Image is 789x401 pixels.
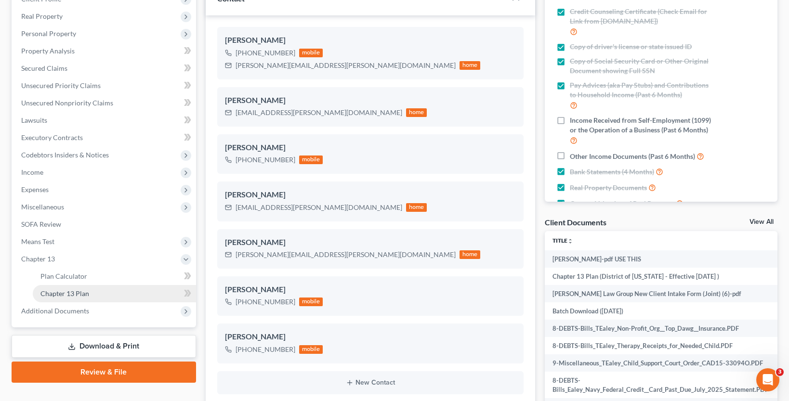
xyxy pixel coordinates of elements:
a: Review & File [12,362,196,383]
iframe: Intercom live chat [756,368,779,391]
span: Income Received from Self-Employment (1099) or the Operation of a Business (Past 6 Months) [570,116,711,135]
div: [EMAIL_ADDRESS][PERSON_NAME][DOMAIN_NAME] [236,108,402,117]
div: [PERSON_NAME] [225,331,516,343]
span: Real Property Documents [570,183,647,193]
a: Unsecured Nonpriority Claims [13,94,196,112]
span: Pay Advices (aka Pay Stubs) and Contributions to Household Income (Past 6 Months) [570,80,711,100]
a: Titleunfold_more [552,237,573,244]
span: Expenses [21,185,49,194]
a: Chapter 13 Plan [33,285,196,302]
span: Lawsuits [21,116,47,124]
div: [EMAIL_ADDRESS][PERSON_NAME][DOMAIN_NAME] [236,203,402,212]
span: SOFA Review [21,220,61,228]
span: Current Valuation of Real Property [570,199,674,208]
span: Secured Claims [21,64,67,72]
a: Unsecured Priority Claims [13,77,196,94]
div: Client Documents [545,217,606,227]
div: [PERSON_NAME] [225,35,516,46]
div: [PHONE_NUMBER] [236,345,295,354]
div: mobile [299,155,323,164]
span: Unsecured Priority Claims [21,81,101,90]
span: 3 [776,368,784,376]
a: Download & Print [12,335,196,358]
a: SOFA Review [13,216,196,233]
i: unfold_more [567,238,573,244]
div: mobile [299,345,323,354]
span: Copy of driver's license or state issued ID [570,42,692,52]
span: Additional Documents [21,307,89,315]
span: Real Property [21,12,63,20]
div: [PERSON_NAME] [225,237,516,248]
div: home [460,250,481,259]
span: Bank Statements (4 Months) [570,167,654,177]
span: Codebtors Insiders & Notices [21,151,109,159]
a: Plan Calculator [33,268,196,285]
span: Chapter 13 [21,255,55,263]
div: [PERSON_NAME][EMAIL_ADDRESS][PERSON_NAME][DOMAIN_NAME] [236,250,456,259]
a: Executory Contracts [13,129,196,146]
span: Chapter 13 Plan [40,289,89,298]
div: [PERSON_NAME] [225,189,516,201]
span: Miscellaneous [21,203,64,211]
div: home [460,61,481,70]
div: mobile [299,49,323,57]
div: [PERSON_NAME] [225,284,516,296]
div: [PHONE_NUMBER] [236,155,295,165]
div: home [406,108,427,117]
div: [PHONE_NUMBER] [236,297,295,307]
a: Lawsuits [13,112,196,129]
span: Property Analysis [21,47,75,55]
button: New Contact [225,379,516,387]
span: Plan Calculator [40,272,87,280]
span: Copy of Social Security Card or Other Original Document showing Full SSN [570,56,711,76]
span: Unsecured Nonpriority Claims [21,99,113,107]
span: Executory Contracts [21,133,83,142]
div: [PERSON_NAME] [225,95,516,106]
span: Means Test [21,237,54,246]
div: [PERSON_NAME][EMAIL_ADDRESS][PERSON_NAME][DOMAIN_NAME] [236,61,456,70]
span: Personal Property [21,29,76,38]
span: Other Income Documents (Past 6 Months) [570,152,695,161]
div: home [406,203,427,212]
a: View All [750,219,774,225]
a: Secured Claims [13,60,196,77]
span: Credit Counseling Certificate (Check Email for Link from [DOMAIN_NAME]) [570,7,711,26]
span: Income [21,168,43,176]
div: mobile [299,298,323,306]
a: Property Analysis [13,42,196,60]
div: [PHONE_NUMBER] [236,48,295,58]
div: [PERSON_NAME] [225,142,516,154]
